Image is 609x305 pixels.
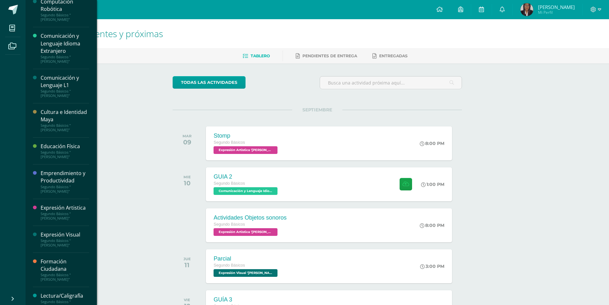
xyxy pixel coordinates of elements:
div: MIE [183,175,191,179]
a: Emprendimiento y ProductividadSegundo Básicos "[PERSON_NAME]" [41,170,89,193]
a: Tablero [243,51,270,61]
div: Segundo Básicos "[PERSON_NAME]" [41,13,89,22]
span: SEPTIEMBRE [292,107,342,113]
div: 3:00 PM [420,263,444,269]
span: [PERSON_NAME] [538,4,575,10]
div: Segundo Básicos "[PERSON_NAME]" [41,273,89,282]
span: Segundo Básicos [214,181,245,186]
div: Segundo Básicos "[PERSON_NAME]" [41,185,89,194]
a: Expresión VisualSegundo Básicos "[PERSON_NAME]" [41,231,89,247]
div: Stomp [214,132,279,139]
div: VIE [184,298,190,302]
span: Segundo Básicos [214,140,245,145]
span: Comunicación y Lenguaje Idioma Extranjero 'Newton' [214,187,277,195]
div: Segundo Básicos "[PERSON_NAME]" [41,238,89,247]
div: 10 [183,179,191,187]
div: Lectura/Caligrafía [41,292,89,300]
a: Expresión ArtisticaSegundo Básicos "[PERSON_NAME]" [41,204,89,221]
span: Mi Perfil [538,10,575,15]
div: Segundo Básicos "[PERSON_NAME]" [41,150,89,159]
a: todas las Actividades [173,76,246,89]
a: Cultura e Identidad MayaSegundo Básicos "[PERSON_NAME]" [41,108,89,132]
div: 1:00 PM [421,181,444,187]
div: Comunicación y Lenguaje Idioma Extranjero [41,32,89,54]
div: 09 [183,138,191,146]
div: Segundo Básicos "[PERSON_NAME]" [41,55,89,64]
div: 11 [183,261,191,269]
a: Pendientes de entrega [296,51,357,61]
div: Cultura e Identidad Maya [41,108,89,123]
div: Expresión Visual [41,231,89,238]
div: Expresión Artistica [41,204,89,212]
a: Entregadas [372,51,408,61]
div: Comunicación y Lenguaje L1 [41,74,89,89]
a: Comunicación y Lenguaje Idioma ExtranjeroSegundo Básicos "[PERSON_NAME]" [41,32,89,63]
div: MAR [183,134,191,138]
a: Comunicación y Lenguaje L1Segundo Básicos "[PERSON_NAME]" [41,74,89,98]
a: Educación FísicaSegundo Básicos "[PERSON_NAME]" [41,143,89,159]
div: Formación Ciudadana [41,258,89,273]
div: Segundo Básicos "[PERSON_NAME]" [41,123,89,132]
span: Actividades recientes y próximas [33,28,163,40]
div: GUIA 2 [214,173,279,180]
div: Segundo Básicos "[PERSON_NAME]" [41,89,89,98]
span: Segundo Básicos [214,222,245,227]
a: Formación CiudadanaSegundo Básicos "[PERSON_NAME]" [41,258,89,282]
div: Educación Física [41,143,89,150]
img: 4640439c713e245cba9537ab713f1a70.png [520,3,533,16]
div: JUE [183,257,191,261]
div: GUÍA 3 [214,296,279,303]
span: Expresión Visual 'Newton' [214,269,277,277]
div: Segundo Básicos "[PERSON_NAME]" [41,212,89,221]
span: Expresión Artistica 'Newton' [214,228,277,236]
div: Emprendimiento y Productividad [41,170,89,184]
span: Expresión Artistica 'Newton' [214,146,277,154]
div: 8:00 PM [420,140,444,146]
span: Tablero [251,53,270,58]
input: Busca una actividad próxima aquí... [320,76,462,89]
span: Segundo Básicos [214,263,245,268]
span: Pendientes de entrega [302,53,357,58]
span: Entregadas [379,53,408,58]
div: 8:00 PM [420,222,444,228]
div: Parcial [214,255,279,262]
div: Actividades Objetos sonoros [214,214,286,221]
